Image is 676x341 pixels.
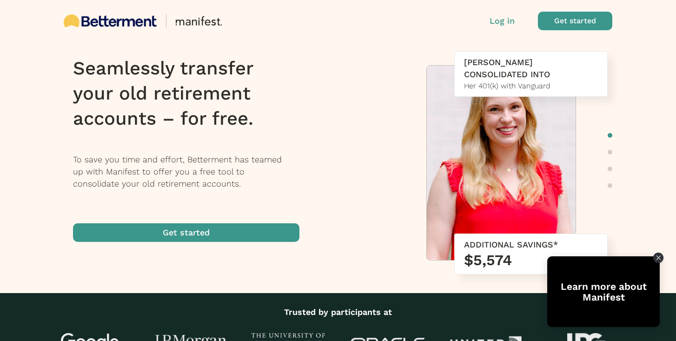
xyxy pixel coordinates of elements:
[547,281,660,302] div: Learn more about Manifest
[547,256,660,327] div: Open Tolstoy widget
[464,56,598,80] div: [PERSON_NAME] CONSOLIDATED INTO
[73,223,299,242] button: Get started
[73,154,311,190] p: To save you time and effort, Betterment has teamed up with Manifest to offer you a free tool to c...
[547,256,660,327] div: Tolstoy bubble widget
[538,12,612,30] button: Get started
[547,256,660,327] div: Open Tolstoy
[653,253,663,263] div: Close Tolstoy widget
[464,80,598,92] div: Her 401(k) with Vanguard
[464,251,598,269] h3: $5,574
[73,56,311,131] h1: Seamlessly transfer your old retirement accounts – for free.
[490,15,515,27] button: Log in
[464,239,598,251] div: ADDITIONAL SAVINGS*
[427,66,576,265] img: Meredith
[64,14,157,27] img: vendor logo
[64,12,343,30] button: vendor logo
